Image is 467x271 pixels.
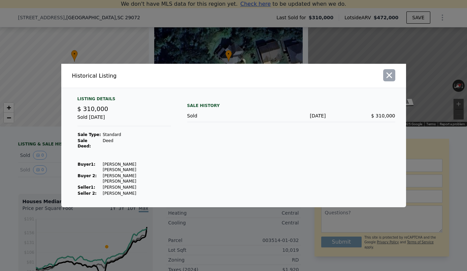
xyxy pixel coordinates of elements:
[102,138,171,149] td: Deed
[257,112,326,119] div: [DATE]
[102,173,171,184] td: [PERSON_NAME] [PERSON_NAME]
[78,173,97,178] strong: Buyer 2:
[102,161,171,173] td: [PERSON_NAME] [PERSON_NAME]
[77,114,171,126] div: Sold [DATE]
[102,184,171,190] td: [PERSON_NAME]
[77,96,171,104] div: Listing Details
[78,185,95,190] strong: Seller 1 :
[187,112,257,119] div: Sold
[187,102,395,110] div: Sale History
[102,190,171,196] td: [PERSON_NAME]
[78,132,101,137] strong: Sale Type:
[77,105,108,112] span: $ 310,000
[102,132,171,138] td: Standard
[371,113,395,118] span: $ 310,000
[78,138,91,148] strong: Sale Deed:
[78,191,97,196] strong: Seller 2:
[78,162,96,167] strong: Buyer 1 :
[72,72,231,80] div: Historical Listing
